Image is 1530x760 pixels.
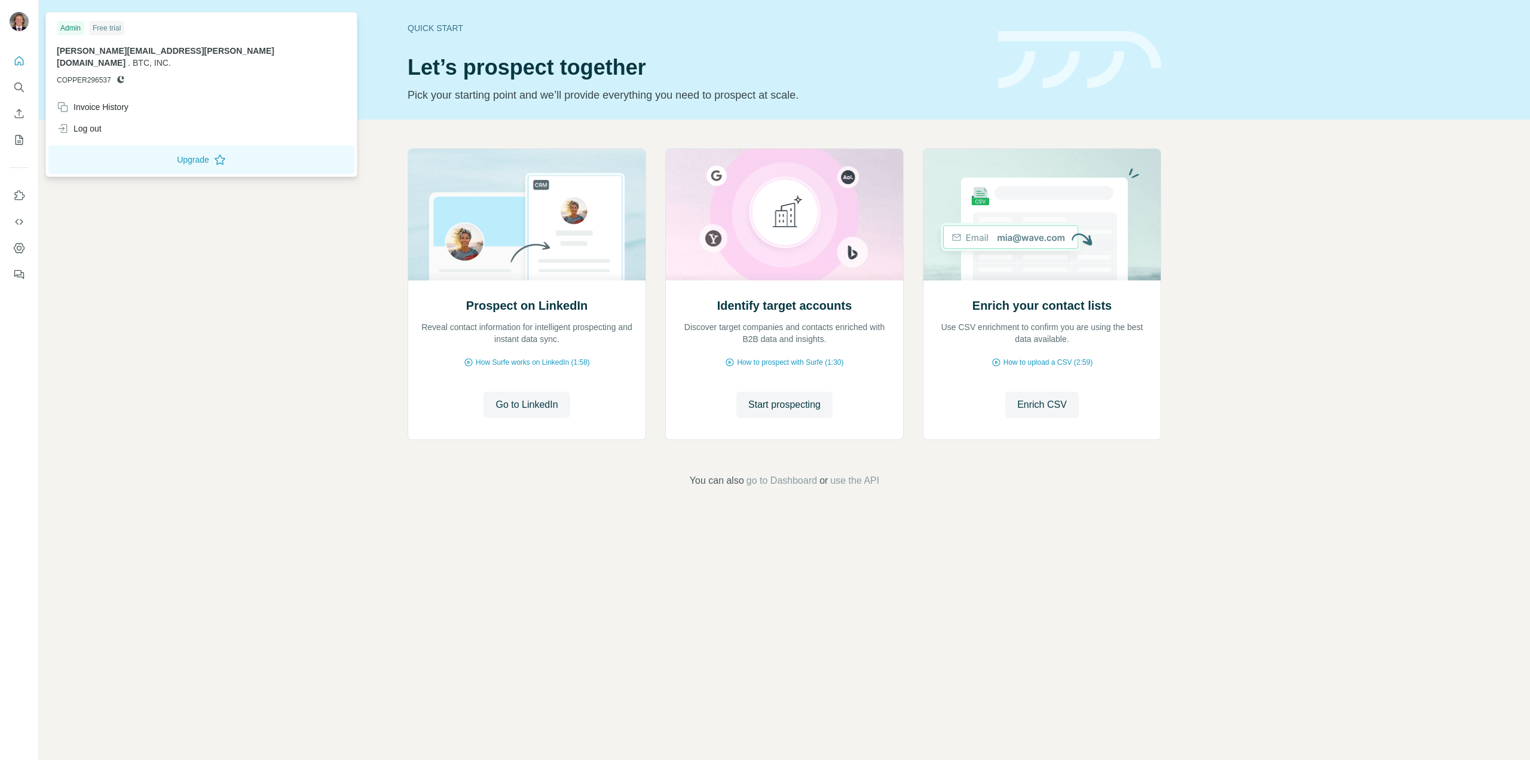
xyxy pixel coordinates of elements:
[10,77,29,98] button: Search
[998,31,1161,89] img: banner
[737,357,843,368] span: How to prospect with Surfe (1:30)
[819,474,828,488] span: or
[1017,398,1067,412] span: Enrich CSV
[48,145,354,174] button: Upgrade
[830,474,879,488] button: use the API
[466,297,587,314] h2: Prospect on LinkedIn
[484,392,570,418] button: Go to LinkedIn
[133,58,171,68] span: BTC, INC.
[10,103,29,124] button: Enrich CSV
[10,237,29,259] button: Dashboard
[10,264,29,285] button: Feedback
[10,185,29,206] button: Use Surfe on LinkedIn
[408,56,984,80] h1: Let’s prospect together
[10,50,29,72] button: Quick start
[10,129,29,151] button: My lists
[57,21,84,35] div: Admin
[408,22,984,34] div: Quick start
[717,297,852,314] h2: Identify target accounts
[678,321,891,345] p: Discover target companies and contacts enriched with B2B data and insights.
[495,398,558,412] span: Go to LinkedIn
[935,321,1149,345] p: Use CSV enrichment to confirm you are using the best data available.
[57,101,128,113] div: Invoice History
[748,398,821,412] span: Start prospecting
[736,392,833,418] button: Start prospecting
[10,12,29,31] img: Avatar
[89,21,124,35] div: Free trial
[128,58,130,68] span: .
[408,87,984,103] p: Pick your starting point and we’ll provide everything you need to prospect at scale.
[665,149,904,280] img: Identify target accounts
[1003,357,1093,368] span: How to upload a CSV (2:59)
[57,75,111,86] span: COPPER296537
[57,46,274,68] span: [PERSON_NAME][EMAIL_ADDRESS][PERSON_NAME][DOMAIN_NAME]
[923,149,1161,280] img: Enrich your contact lists
[972,297,1112,314] h2: Enrich your contact lists
[1005,392,1079,418] button: Enrich CSV
[10,211,29,233] button: Use Surfe API
[408,149,646,280] img: Prospect on LinkedIn
[746,474,817,488] button: go to Dashboard
[476,357,590,368] span: How Surfe works on LinkedIn (1:58)
[690,474,744,488] span: You can also
[57,123,102,135] div: Log out
[420,321,634,345] p: Reveal contact information for intelligent prospecting and instant data sync.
